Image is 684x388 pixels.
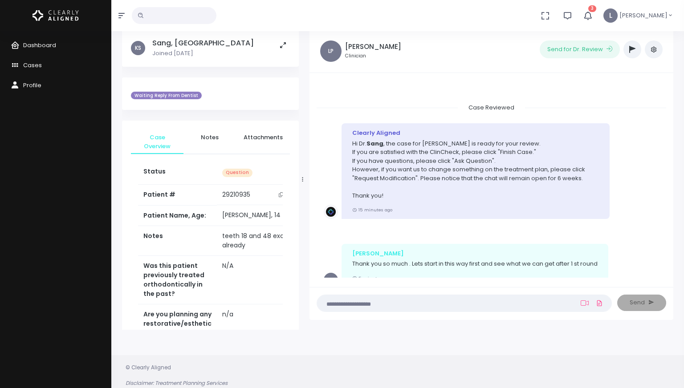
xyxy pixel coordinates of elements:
th: Notes [138,226,217,255]
span: Cases [23,61,42,69]
span: Notes [191,133,229,142]
span: Question [222,169,252,177]
span: Dashboard [23,41,56,49]
span: Waiting Reply From Dentist [131,92,202,100]
span: L [603,8,618,23]
a: Add Loom Video [579,299,590,307]
span: LP [320,40,342,62]
p: Thank you so much . Lets start in this way first and see what we can get after 1 st round [352,259,598,268]
div: scrollable content [317,80,666,278]
p: Joined [DATE] [152,49,254,58]
span: KS [131,41,145,55]
th: Are you planning any restorative/esthetic treatment? If yes, what are you planning? [138,304,217,362]
em: Disclaimer: Treatment Planning Services [126,380,228,387]
img: Logo Horizontal [33,6,79,25]
h5: Sang, [GEOGRAPHIC_DATA] [152,39,254,48]
td: N/A [217,255,293,304]
td: 29210935 [217,185,293,205]
span: [PERSON_NAME] [619,11,668,20]
div: scrollable content [122,30,299,330]
div: Clearly Aligned [352,129,599,137]
div: [PERSON_NAME] [352,249,598,258]
span: Case Reviewed [458,101,525,114]
th: Was this patient previously treated orthodontically in the past? [138,255,217,304]
th: Status [138,162,217,184]
a: Add Files [594,295,605,311]
button: Send for Dr. Review [540,40,620,58]
b: Sang [366,139,383,148]
td: teeth 18 and 48 exo already [217,226,293,255]
td: n/a [217,304,293,362]
td: [PERSON_NAME], 14 [217,205,293,226]
span: KS [324,273,338,287]
span: Profile [23,81,41,89]
th: Patient # [138,184,217,205]
small: 5 minutes ago [352,275,391,281]
span: 3 [588,5,596,12]
small: Clinician [345,53,401,60]
p: Hi Dr. , the case for [PERSON_NAME] is ready for your review. If you are satisfied with the ClinC... [352,139,599,200]
h5: [PERSON_NAME] [345,43,401,51]
span: Attachments [244,133,283,142]
th: Patient Name, Age: [138,205,217,226]
small: 15 minutes ago [352,207,392,213]
span: Case Overview [138,133,176,150]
